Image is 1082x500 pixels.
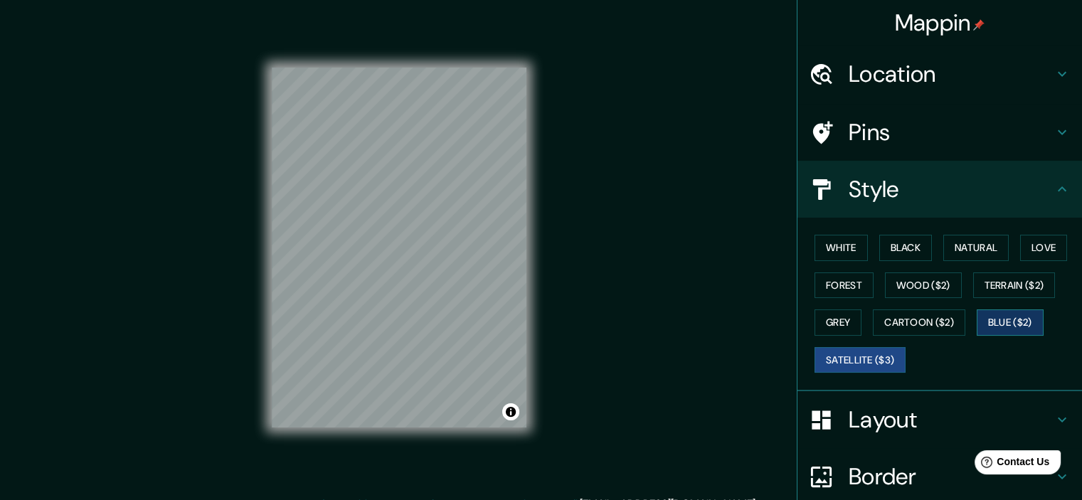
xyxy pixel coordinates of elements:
button: Natural [943,235,1009,261]
button: Forest [815,272,874,299]
h4: Border [849,462,1054,491]
h4: Pins [849,118,1054,147]
div: Pins [797,104,1082,161]
h4: Mappin [895,9,985,37]
button: Toggle attribution [502,403,519,420]
h4: Style [849,175,1054,203]
button: Satellite ($3) [815,347,906,373]
button: White [815,235,868,261]
button: Black [879,235,933,261]
img: pin-icon.png [973,19,985,31]
canvas: Map [272,68,526,427]
button: Love [1020,235,1067,261]
div: Style [797,161,1082,218]
h4: Layout [849,405,1054,434]
iframe: Help widget launcher [955,445,1066,484]
div: Layout [797,391,1082,448]
div: Location [797,46,1082,102]
h4: Location [849,60,1054,88]
button: Cartoon ($2) [873,309,965,336]
button: Terrain ($2) [973,272,1056,299]
button: Blue ($2) [977,309,1044,336]
button: Wood ($2) [885,272,962,299]
button: Grey [815,309,861,336]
